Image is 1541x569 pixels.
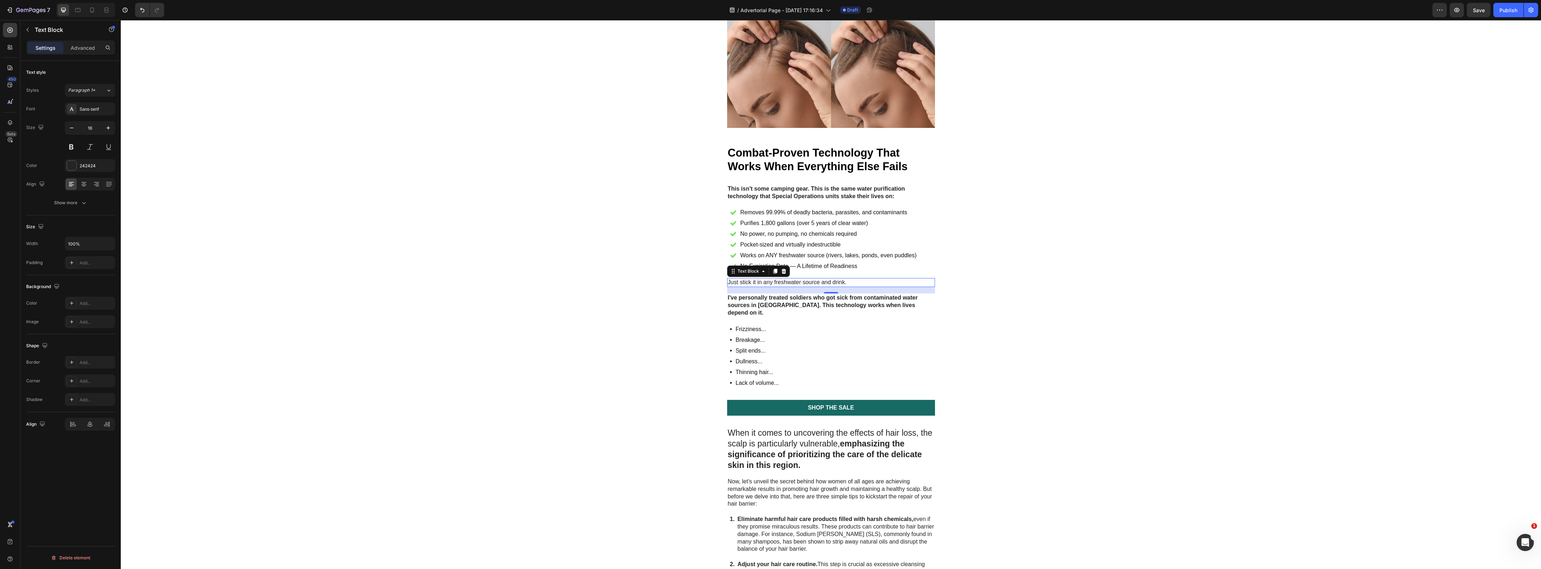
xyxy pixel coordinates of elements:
[65,84,115,97] button: Paragraph 1*
[615,326,658,335] p: Split ends...
[26,300,37,306] div: Color
[607,126,787,152] strong: Combat-Proven Technology That Works When Everything Else Fails
[26,87,39,94] div: Styles
[26,378,40,384] div: Corner
[615,348,658,357] p: Thinning hair...
[620,242,796,250] p: No Expiration Date — A Lifetime of Readiness
[80,260,113,266] div: Add...
[617,541,697,547] strong: Adjust your hair care routine.
[26,69,46,76] div: Text style
[80,163,113,169] div: 242424
[1517,534,1534,551] iframe: Intercom live chat
[620,210,796,218] p: No power, no pumping, no chemicals required
[3,3,53,17] button: 7
[26,282,61,292] div: Background
[80,300,113,307] div: Add...
[121,20,1541,569] iframe: Design area
[609,496,614,503] p: 1.
[609,541,614,548] p: 2.
[615,359,658,367] p: Lack of volume...
[607,166,784,179] strong: This isn't some camping gear. This is the same water purification technology that Special Operati...
[620,199,796,207] p: Purifies 1,800 gallons (over 5 years of clear water)
[1499,6,1517,14] div: Publish
[1473,7,1485,13] span: Save
[26,552,115,564] button: Delete element
[51,554,90,562] div: Delete element
[606,258,814,267] div: Rich Text Editor. Editing area: main
[5,131,17,137] div: Beta
[1531,523,1537,529] span: 1
[847,7,858,13] span: Draft
[615,337,658,346] p: Dullness...
[71,44,95,52] p: Advanced
[68,87,95,94] span: Paragraph 1*
[620,188,796,197] p: Removes 99.99% of deadly bacteria, parasites, and contaminants
[26,420,47,429] div: Align
[1467,3,1490,17] button: Save
[615,305,658,314] p: Frizziness...
[80,397,113,403] div: Add...
[26,123,45,133] div: Size
[617,496,793,502] strong: Eliminate harmful hair care products filled with harsh chemicals,
[26,222,45,232] div: Size
[26,319,39,325] div: Image
[607,458,814,488] p: Now, let's unveil the secret behind how women of all ages are achieving remarkable results in pro...
[606,380,814,396] a: Shop the Sale
[26,396,43,403] div: Shadow
[620,220,796,229] p: Pocket-sized and virtually indestructible
[617,496,814,533] p: even if they promise miraculous results. These products can contribute to hair barrier damage. Fo...
[35,25,96,34] p: Text Block
[607,259,814,266] p: Just stick it in any freshwater source and drink.
[26,106,35,112] div: Font
[80,106,113,113] div: Sans-serif
[26,180,46,189] div: Align
[737,6,739,14] span: /
[7,76,17,82] div: 450
[687,384,733,392] div: Shop the Sale
[26,240,38,247] div: Width
[26,162,37,169] div: Color
[615,316,658,324] p: Breakage...
[620,231,796,240] p: Works on ANY freshwater source (rivers, lakes, ponds, even puddles)
[80,319,113,325] div: Add...
[615,248,640,254] div: Text Block
[26,196,115,209] button: Show more
[607,408,814,451] p: When it comes to uncovering the effects of hair loss, the scalp is particularly vulnerable,
[607,274,797,296] strong: I've personally treated soldiers who got sick from contaminated water sources in [GEOGRAPHIC_DATA...
[135,3,164,17] div: Undo/Redo
[35,44,56,52] p: Settings
[26,341,49,351] div: Shape
[47,6,50,14] p: 7
[80,359,113,366] div: Add...
[26,259,43,266] div: Padding
[80,378,113,384] div: Add...
[607,419,801,450] strong: emphasizing the significance of prioritizing the care of the delicate skin in this region.
[26,359,40,365] div: Border
[740,6,823,14] span: Advertorial Page - [DATE] 17:16:34
[1493,3,1523,17] button: Publish
[54,199,87,206] div: Show more
[65,237,115,250] input: Auto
